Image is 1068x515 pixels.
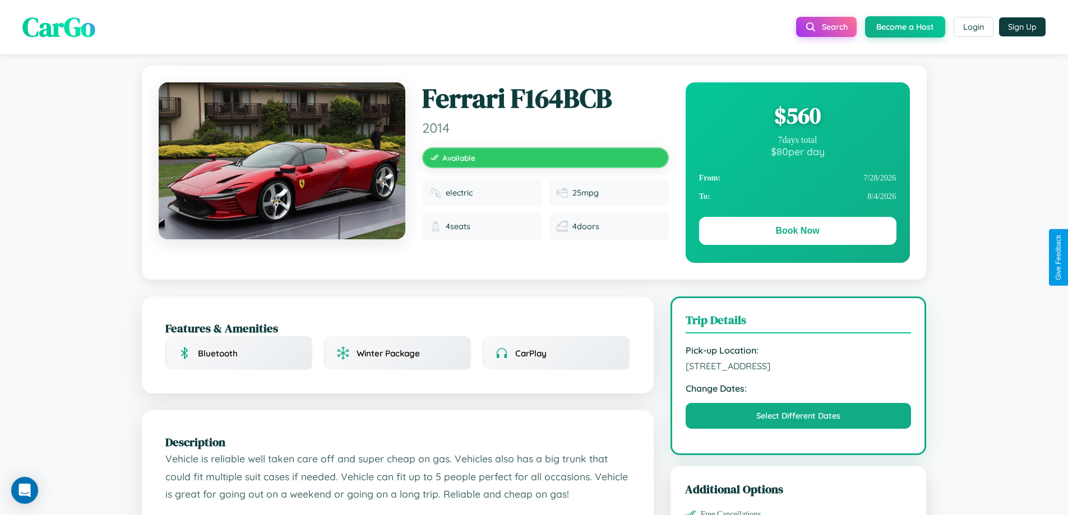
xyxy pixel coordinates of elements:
img: Fuel efficiency [557,187,568,198]
img: Doors [557,221,568,232]
button: Sign Up [999,17,1046,36]
button: Login [954,17,993,37]
strong: Pick-up Location: [686,345,912,356]
span: 25 mpg [572,188,599,198]
div: Give Feedback [1055,235,1062,280]
span: 4 seats [446,221,470,231]
span: CarGo [22,8,95,45]
div: $ 560 [699,100,896,131]
span: Available [442,153,475,163]
span: electric [446,188,473,198]
h2: Description [165,434,630,450]
button: Book Now [699,217,896,245]
span: 2014 [422,119,669,136]
div: $ 80 per day [699,145,896,157]
h3: Trip Details [686,312,912,333]
span: Search [822,22,848,32]
span: Winter Package [357,348,420,359]
span: CarPlay [515,348,547,359]
div: 8 / 4 / 2026 [699,187,896,206]
img: Ferrari F164BCB 2014 [159,82,405,239]
strong: Change Dates: [686,383,912,394]
strong: To: [699,192,710,201]
h2: Features & Amenities [165,320,630,336]
span: Bluetooth [198,348,238,359]
button: Search [796,17,857,37]
img: Fuel type [430,187,441,198]
div: 7 / 28 / 2026 [699,169,896,187]
div: 7 days total [699,135,896,145]
p: Vehicle is reliable well taken care off and super cheap on gas. Vehicles also has a big trunk tha... [165,450,630,503]
img: Seats [430,221,441,232]
button: Select Different Dates [686,403,912,429]
h3: Additional Options [685,481,912,497]
button: Become a Host [865,16,945,38]
span: [STREET_ADDRESS] [686,360,912,372]
div: Open Intercom Messenger [11,477,38,504]
strong: From: [699,173,721,183]
span: 4 doors [572,221,599,231]
h1: Ferrari F164BCB [422,82,669,115]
